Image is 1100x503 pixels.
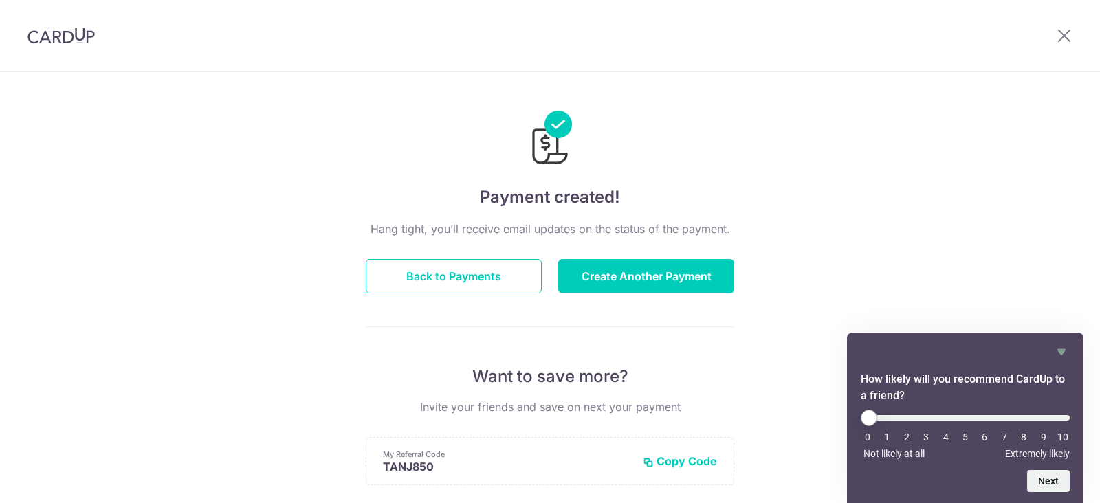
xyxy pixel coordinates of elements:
li: 10 [1056,432,1070,443]
li: 0 [861,432,874,443]
button: Next question [1027,470,1070,492]
h4: Payment created! [366,185,734,210]
li: 4 [939,432,953,443]
p: Invite your friends and save on next your payment [366,399,734,415]
img: CardUp [27,27,95,44]
li: 6 [978,432,991,443]
li: 7 [998,432,1011,443]
img: Payments [528,111,572,168]
p: Want to save more? [366,366,734,388]
li: 3 [919,432,933,443]
li: 9 [1037,432,1050,443]
li: 8 [1017,432,1031,443]
button: Back to Payments [366,259,542,293]
li: 1 [880,432,894,443]
button: Copy Code [643,454,717,468]
button: Hide survey [1053,344,1070,360]
div: How likely will you recommend CardUp to a friend? Select an option from 0 to 10, with 0 being Not... [861,410,1070,459]
p: Hang tight, you’ll receive email updates on the status of the payment. [366,221,734,237]
li: 5 [958,432,972,443]
button: Create Another Payment [558,259,734,293]
h2: How likely will you recommend CardUp to a friend? Select an option from 0 to 10, with 0 being Not... [861,371,1070,404]
p: My Referral Code [383,449,632,460]
p: TANJ850 [383,460,632,473]
span: Extremely likely [1005,448,1070,459]
li: 2 [900,432,914,443]
span: Not likely at all [863,448,925,459]
div: How likely will you recommend CardUp to a friend? Select an option from 0 to 10, with 0 being Not... [861,344,1070,492]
